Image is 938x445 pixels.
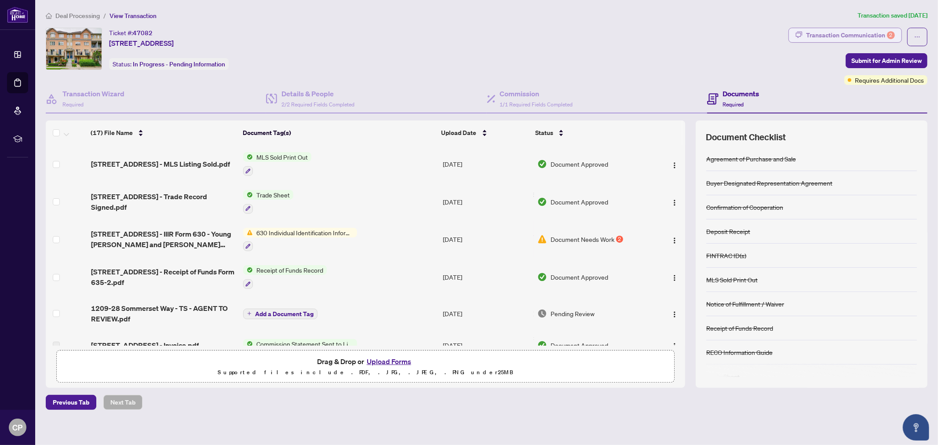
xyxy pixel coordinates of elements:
[243,228,357,252] button: Status Icon630 Individual Identification Information Record
[87,120,239,145] th: (17) File Name
[57,350,674,383] span: Drag & Drop orUpload FormsSupported files include .PDF, .JPG, .JPEG, .PNG under25MB
[537,309,547,318] img: Document Status
[7,7,28,23] img: logo
[671,311,678,318] img: Logo
[551,234,614,244] span: Document Needs Work
[91,266,237,288] span: [STREET_ADDRESS] - Receipt of Funds Form 635-2.pdf
[532,120,649,145] th: Status
[253,339,357,349] span: Commission Statement Sent to Listing Brokerage
[706,275,758,285] div: MLS Sold Print Out
[706,202,783,212] div: Confirmation of Cooperation
[103,395,142,410] button: Next Tab
[243,265,253,275] img: Status Icon
[668,306,682,321] button: Logo
[537,159,547,169] img: Document Status
[62,101,84,108] span: Required
[281,101,354,108] span: 2/2 Required Fields Completed
[253,265,327,275] span: Receipt of Funds Record
[109,38,174,48] span: [STREET_ADDRESS]
[551,159,608,169] span: Document Approved
[13,421,23,434] span: CP
[440,183,534,221] td: [DATE]
[855,75,924,85] span: Requires Additional Docs
[243,228,253,237] img: Status Icon
[109,12,157,20] span: View Transaction
[788,28,902,43] button: Transaction Communication2
[706,154,796,164] div: Agreement of Purchase and Sale
[500,101,573,108] span: 1/1 Required Fields Completed
[668,270,682,284] button: Logo
[668,157,682,171] button: Logo
[62,367,669,378] p: Supported files include .PDF, .JPG, .JPEG, .PNG under 25 MB
[887,31,895,39] div: 2
[671,162,678,169] img: Logo
[109,28,153,38] div: Ticket #:
[846,53,927,68] button: Submit for Admin Review
[438,120,532,145] th: Upload Date
[551,197,608,207] span: Document Approved
[243,152,311,176] button: Status IconMLS Sold Print Out
[671,274,678,281] img: Logo
[91,191,237,212] span: [STREET_ADDRESS] - Trade Record Signed.pdf
[616,236,623,243] div: 2
[668,195,682,209] button: Logo
[91,159,230,169] span: [STREET_ADDRESS] - MLS Listing Sold.pdf
[440,145,534,183] td: [DATE]
[253,228,357,237] span: 630 Individual Identification Information Record
[551,272,608,282] span: Document Approved
[253,190,293,200] span: Trade Sheet
[247,311,252,316] span: plus
[440,258,534,296] td: [DATE]
[706,131,786,143] span: Document Checklist
[103,11,106,21] li: /
[671,237,678,244] img: Logo
[671,199,678,206] img: Logo
[706,347,773,357] div: RECO Information Guide
[255,311,314,317] span: Add a Document Tag
[551,340,608,350] span: Document Approved
[243,152,253,162] img: Status Icon
[903,414,929,441] button: Open asap
[537,340,547,350] img: Document Status
[243,339,357,349] button: Status IconCommission Statement Sent to Listing Brokerage
[668,232,682,246] button: Logo
[243,309,318,319] button: Add a Document Tag
[706,299,784,309] div: Notice of Fulfillment / Waiver
[723,88,759,99] h4: Documents
[806,28,895,42] div: Transaction Communication
[440,296,534,331] td: [DATE]
[500,88,573,99] h4: Commission
[668,338,682,352] button: Logo
[706,226,750,236] div: Deposit Receipt
[706,323,773,333] div: Receipt of Funds Record
[281,88,354,99] h4: Details & People
[91,303,237,324] span: 1209-28 Sommerset Way - TS - AGENT TO REVIEW.pdf
[706,251,746,260] div: FINTRAC ID(s)
[442,128,477,138] span: Upload Date
[706,178,832,188] div: Buyer Designated Representation Agreement
[243,190,253,200] img: Status Icon
[535,128,553,138] span: Status
[91,340,199,350] span: [STREET_ADDRESS] - Invoice.pdf
[53,395,89,409] span: Previous Tab
[851,54,922,68] span: Submit for Admin Review
[243,339,253,349] img: Status Icon
[364,356,414,367] button: Upload Forms
[133,29,153,37] span: 47082
[109,58,229,70] div: Status:
[537,234,547,244] img: Document Status
[243,190,293,214] button: Status IconTrade Sheet
[537,197,547,207] img: Document Status
[46,28,102,69] img: IMG-C12321673_1.jpg
[723,101,744,108] span: Required
[46,395,96,410] button: Previous Tab
[55,12,100,20] span: Deal Processing
[46,13,52,19] span: home
[243,308,318,319] button: Add a Document Tag
[62,88,124,99] h4: Transaction Wizard
[253,152,311,162] span: MLS Sold Print Out
[239,120,438,145] th: Document Tag(s)
[317,356,414,367] span: Drag & Drop or
[243,265,327,289] button: Status IconReceipt of Funds Record
[537,272,547,282] img: Document Status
